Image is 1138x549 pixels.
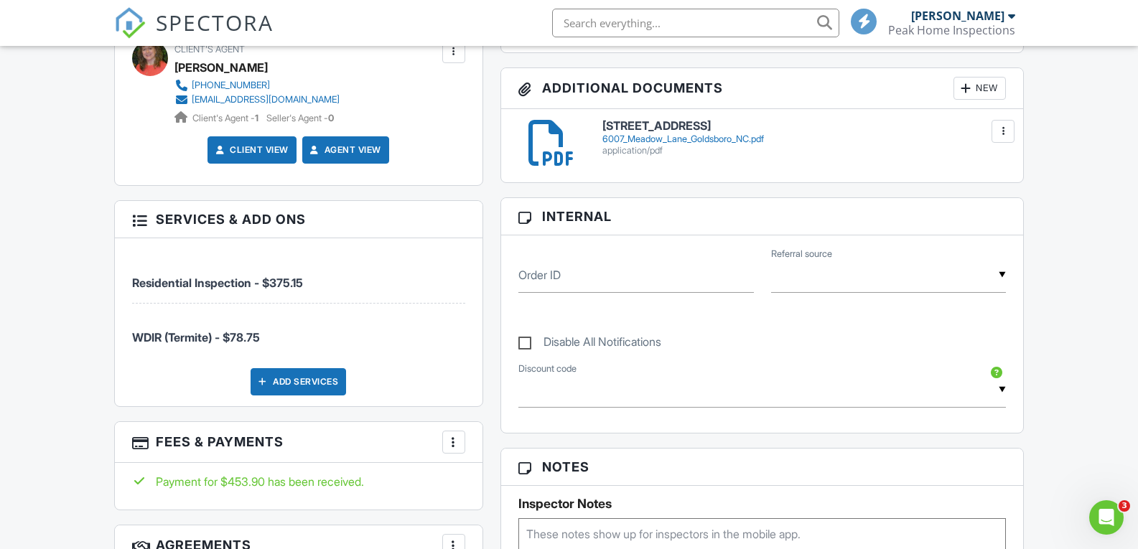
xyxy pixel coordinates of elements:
span: 3 [1119,500,1130,512]
label: Disable All Notifications [518,335,661,353]
li: Service: WDIR (Termite) [132,304,465,357]
div: New [953,77,1006,100]
div: [PERSON_NAME] [911,9,1004,23]
h6: [STREET_ADDRESS] [602,120,1006,133]
input: Search everything... [552,9,839,37]
a: [PERSON_NAME] [174,57,268,78]
span: Seller's Agent - [266,113,334,123]
div: [PHONE_NUMBER] [192,80,270,91]
label: Referral source [771,248,832,261]
a: Client View [213,143,289,157]
div: [EMAIL_ADDRESS][DOMAIN_NAME] [192,94,340,105]
span: SPECTORA [156,7,274,37]
strong: 1 [255,113,258,123]
div: Add Services [251,368,346,395]
a: [PHONE_NUMBER] [174,78,340,93]
div: Payment for $453.90 has been received. [132,474,465,489]
div: application/pdf [602,145,1006,156]
h3: Additional Documents [501,68,1024,109]
label: Order ID [518,267,561,283]
a: Agent View [307,143,381,157]
h5: Inspector Notes [518,497,1007,511]
span: Residential Inspection - $375.15 [132,276,303,290]
span: Client's Agent - [192,113,261,123]
div: 6007_Meadow_Lane_Goldsboro_NC.pdf [602,133,1006,145]
label: Discount code [518,362,577,375]
h3: Internal [501,198,1024,235]
strong: 0 [328,113,334,123]
a: [EMAIL_ADDRESS][DOMAIN_NAME] [174,93,340,107]
iframe: Intercom live chat [1089,500,1124,535]
span: WDIR (Termite) - $78.75 [132,330,260,344]
h3: Notes [501,449,1024,486]
div: Peak Home Inspections [888,23,1015,37]
a: [STREET_ADDRESS] 6007_Meadow_Lane_Goldsboro_NC.pdf application/pdf [602,120,1006,156]
h3: Fees & Payments [115,422,482,463]
h3: Services & Add ons [115,201,482,238]
img: The Best Home Inspection Software - Spectora [114,7,146,39]
a: SPECTORA [114,19,274,50]
li: Service: Residential Inspection [132,249,465,303]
